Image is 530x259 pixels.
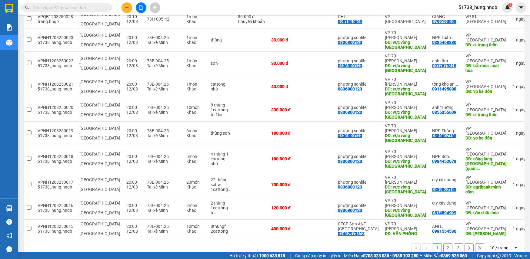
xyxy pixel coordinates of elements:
[136,2,146,13] button: file-add
[186,128,205,133] div: 6 món
[126,229,141,234] div: 12/08
[513,226,528,231] div: 1
[432,133,456,138] div: 0886607768
[363,253,418,258] strong: 0708 023 035 - 0935 103 250
[385,63,426,73] div: DĐ: vực vòng hà nam
[186,105,205,110] div: 10 món
[338,159,362,164] div: 0836800123
[516,84,525,89] span: ngày
[38,14,73,19] div: VPQB1208250028
[432,187,456,192] div: 0389862188
[465,185,507,194] div: DĐ: agribank minh cầm
[338,185,362,189] div: 0836800123
[147,133,180,138] div: Tài xế Minh
[38,229,73,234] div: 51738_hung.hnqb
[432,40,456,45] div: 0385468880
[186,229,205,234] div: Khác
[186,208,205,213] div: Khác
[385,208,426,218] div: DĐ: vực vòng hà nam
[338,180,379,185] div: phượng sonlife
[432,105,459,110] div: anh trường
[79,56,120,70] span: [GEOGRAPHIC_DATA] - [GEOGRAPHIC_DATA]
[477,166,480,171] span: ...
[186,87,205,91] div: Khác
[147,208,180,213] div: Tài xế Minh
[147,203,180,208] div: 73E-004.25
[79,79,120,94] span: [GEOGRAPHIC_DATA] - [GEOGRAPHIC_DATA]
[186,63,205,68] div: Khác
[126,40,141,45] div: 12/08
[6,246,12,252] span: message
[344,252,418,259] span: Miền Nam
[126,87,141,91] div: 12/08
[338,58,379,63] div: phượng sonlife
[338,40,362,45] div: 0836800123
[465,126,507,136] div: VP [GEOGRAPHIC_DATA]
[271,61,302,66] div: 30.000 đ
[385,123,426,133] div: VP 70 [PERSON_NAME]
[5,4,13,13] img: logo-vxr
[385,30,426,40] div: VP 70 [PERSON_NAME]
[443,243,452,252] button: 2
[147,58,180,63] div: 73E-004.25
[472,252,472,259] span: |
[79,103,120,117] span: [GEOGRAPHIC_DATA] - [GEOGRAPHIC_DATA]
[79,201,120,215] span: [GEOGRAPHIC_DATA] - [GEOGRAPHIC_DATA]
[338,82,379,87] div: phượng sonlife
[211,152,232,166] div: 4 thùng 1 cattong nhỏ
[126,185,141,189] div: 12/08
[432,159,456,164] div: 0984452678
[465,210,507,215] div: DĐ: cầu châu hóa
[6,39,12,46] img: warehouse-icon
[465,147,507,156] div: VP [GEOGRAPHIC_DATA]
[465,79,507,89] div: VP [GEOGRAPHIC_DATA]
[513,156,528,161] div: 1
[513,245,518,250] svg: open
[496,254,501,258] span: copyright
[449,154,453,159] span: ...
[385,198,426,208] div: VP 70 [PERSON_NAME]
[186,58,205,63] div: 1 món
[513,131,528,136] div: 1
[454,243,463,252] button: 3
[186,35,205,40] div: 1 món
[79,33,120,47] span: [GEOGRAPHIC_DATA] - [GEOGRAPHIC_DATA]
[385,110,426,120] div: DĐ: vực vòng hà nam
[432,177,459,187] div: cty xd quang trương
[385,133,426,143] div: DĐ: vực vòng hà nam
[465,14,507,24] div: VP 51 [GEOGRAPHIC_DATA]
[126,63,141,68] div: 12/08
[432,205,436,210] span: ...
[385,100,426,110] div: VP 70 [PERSON_NAME]
[147,40,180,45] div: Tài xế Minh
[211,38,232,42] div: thùng
[126,133,141,138] div: 12/08
[126,110,141,115] div: 12/08
[465,33,507,42] div: VP [GEOGRAPHIC_DATA]
[38,154,73,159] div: VPNH1208250018
[513,38,528,42] div: 1
[338,14,379,19] div: CHI
[432,201,459,210] div: cty xây dựng quăng trương
[147,105,180,110] div: 73E-004.25
[153,5,157,10] span: aim
[211,61,232,66] div: sơn
[516,182,525,187] span: ngày
[38,208,73,213] div: 51738_hung.hnqb
[38,82,73,87] div: VPNH1208250021
[271,182,302,187] div: 700.000 đ
[432,63,456,68] div: 0917679315
[385,87,426,96] div: DĐ: vực vòng hà nam
[454,4,502,11] span: 51738_hung.hnqb
[147,63,180,68] div: Tài xế Minh
[122,2,132,13] button: plus
[238,19,265,24] div: Chuyển khoản
[79,12,120,26] span: [GEOGRAPHIC_DATA] - [GEOGRAPHIC_DATA]
[126,224,141,229] div: 20:00
[211,103,232,117] div: 8 thùng 1cattong to 1lon
[229,252,285,259] span: Hỗ trợ kỹ thuật:
[338,110,362,115] div: 0836800123
[38,180,73,185] div: VPNH1208250017
[513,61,528,66] div: 1
[385,231,426,236] div: DĐ: VĂN PHÒNG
